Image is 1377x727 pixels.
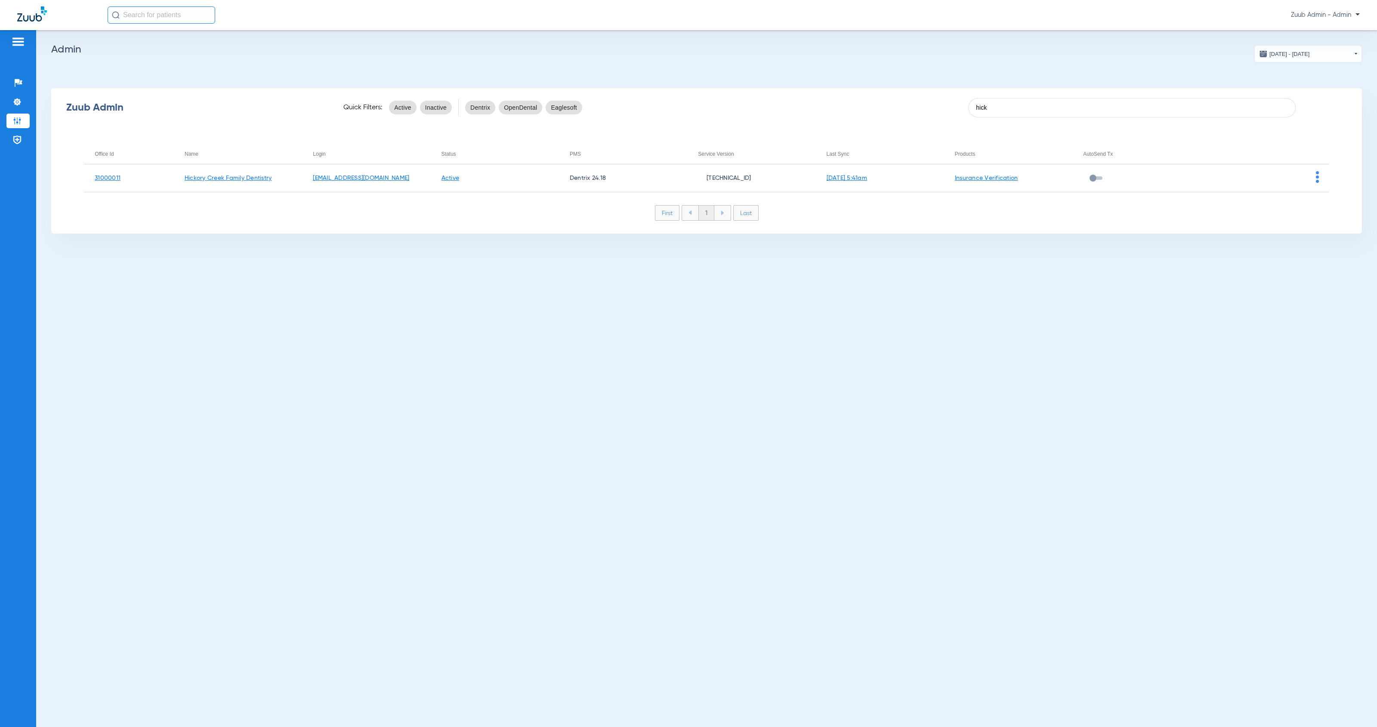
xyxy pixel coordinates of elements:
li: Last [733,205,759,221]
div: AutoSend Tx [1083,149,1201,159]
span: Eaglesoft [551,103,577,112]
div: Last Sync [827,149,849,159]
a: 31000011 [95,175,120,181]
div: Office Id [95,149,174,159]
a: Hickory Creek Family Dentistry [185,175,272,181]
img: Zuub Logo [17,6,47,22]
div: Status [442,149,559,159]
img: arrow-right-blue.svg [721,211,724,215]
li: First [655,205,679,221]
div: Name [185,149,302,159]
mat-chip-listbox: pms-filters [465,99,582,116]
span: Quick Filters: [343,103,383,112]
h2: Admin [51,45,1362,54]
div: Service Version [698,149,734,159]
div: PMS [570,149,687,159]
img: date.svg [1259,49,1268,58]
span: OpenDental [504,103,537,112]
div: Service Version [698,149,815,159]
img: hamburger-icon [11,37,25,47]
button: [DATE] - [DATE] [1254,45,1362,62]
td: Dentrix 24.18 [559,164,687,192]
a: Insurance Verification [955,175,1018,181]
a: [EMAIL_ADDRESS][DOMAIN_NAME] [313,175,409,181]
div: Login [313,149,325,159]
div: Office Id [95,149,114,159]
mat-chip-listbox: status-filters [389,99,452,116]
div: AutoSend Tx [1083,149,1113,159]
span: Active [394,103,411,112]
div: Products [955,149,1072,159]
a: Active [442,175,460,181]
div: PMS [570,149,581,159]
li: 1 [698,206,714,220]
a: [DATE] 5:41am [827,175,867,181]
span: Zuub Admin - Admin [1291,11,1360,19]
div: Zuub Admin [66,103,328,112]
div: Products [955,149,975,159]
td: [TECHNICAL_ID] [687,164,815,192]
div: Login [313,149,430,159]
input: Search for patients [108,6,215,24]
div: Last Sync [827,149,944,159]
img: arrow-left-blue.svg [688,210,692,215]
span: Inactive [425,103,447,112]
div: Name [185,149,198,159]
span: Dentrix [470,103,490,112]
div: Status [442,149,456,159]
input: SEARCH office ID, email, name [968,98,1296,117]
img: Search Icon [112,11,120,19]
img: group-dot-blue.svg [1316,171,1319,183]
